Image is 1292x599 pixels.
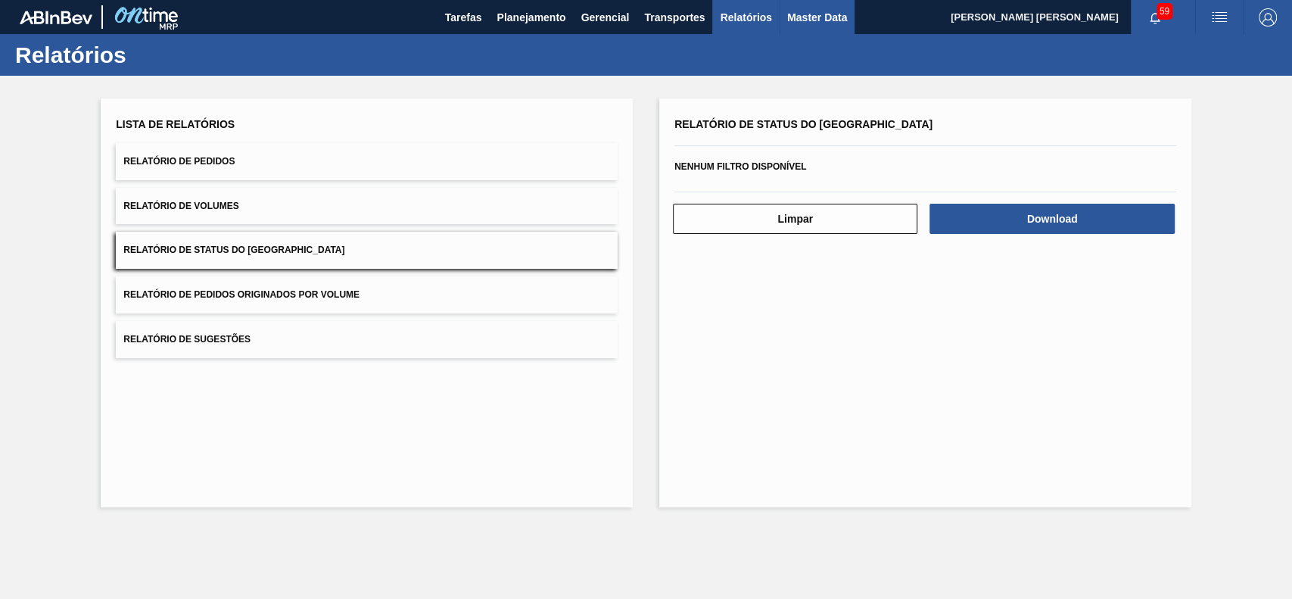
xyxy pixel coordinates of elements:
[1157,3,1172,20] span: 59
[720,8,771,27] span: Relatórios
[673,204,917,234] button: Limpar
[497,8,565,27] span: Planejamento
[674,118,932,130] span: Relatório de Status do [GEOGRAPHIC_DATA]
[581,8,630,27] span: Gerencial
[20,11,92,24] img: TNhmsLtSVTkK8tSr43FrP2fwEKptu5GPRR3wAAAABJRU5ErkJggg==
[116,143,618,180] button: Relatório de Pedidos
[787,8,847,27] span: Master Data
[123,289,360,300] span: Relatório de Pedidos Originados por Volume
[1259,8,1277,27] img: Logout
[123,201,238,211] span: Relatório de Volumes
[123,156,235,167] span: Relatório de Pedidos
[116,118,235,130] span: Lista de Relatórios
[116,232,618,269] button: Relatório de Status do [GEOGRAPHIC_DATA]
[116,188,618,225] button: Relatório de Volumes
[1131,7,1179,28] button: Notificações
[1210,8,1228,27] img: userActions
[674,161,806,172] span: Nenhum filtro disponível
[116,276,618,314] button: Relatório de Pedidos Originados por Volume
[123,245,344,255] span: Relatório de Status do [GEOGRAPHIC_DATA]
[445,8,482,27] span: Tarefas
[116,321,618,358] button: Relatório de Sugestões
[123,334,251,345] span: Relatório de Sugestões
[644,8,705,27] span: Transportes
[929,204,1174,234] button: Download
[15,46,284,64] h1: Relatórios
